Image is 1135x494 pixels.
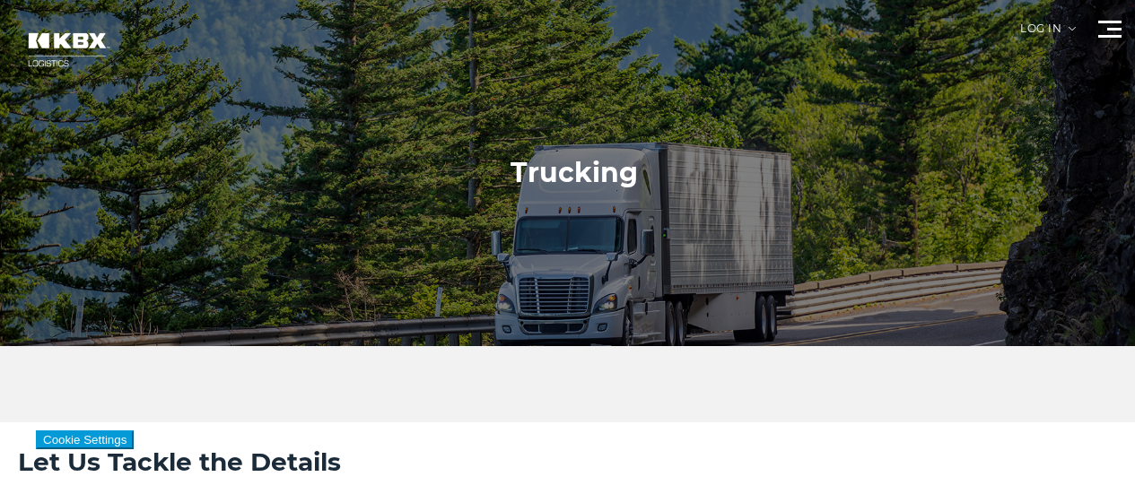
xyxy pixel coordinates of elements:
[36,430,134,449] button: Cookie Settings
[18,445,1117,479] h2: Let Us Tackle the Details
[1069,27,1076,30] img: arrow
[1020,23,1076,48] div: Log in
[13,18,121,82] img: kbx logo
[511,155,638,191] h1: Trucking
